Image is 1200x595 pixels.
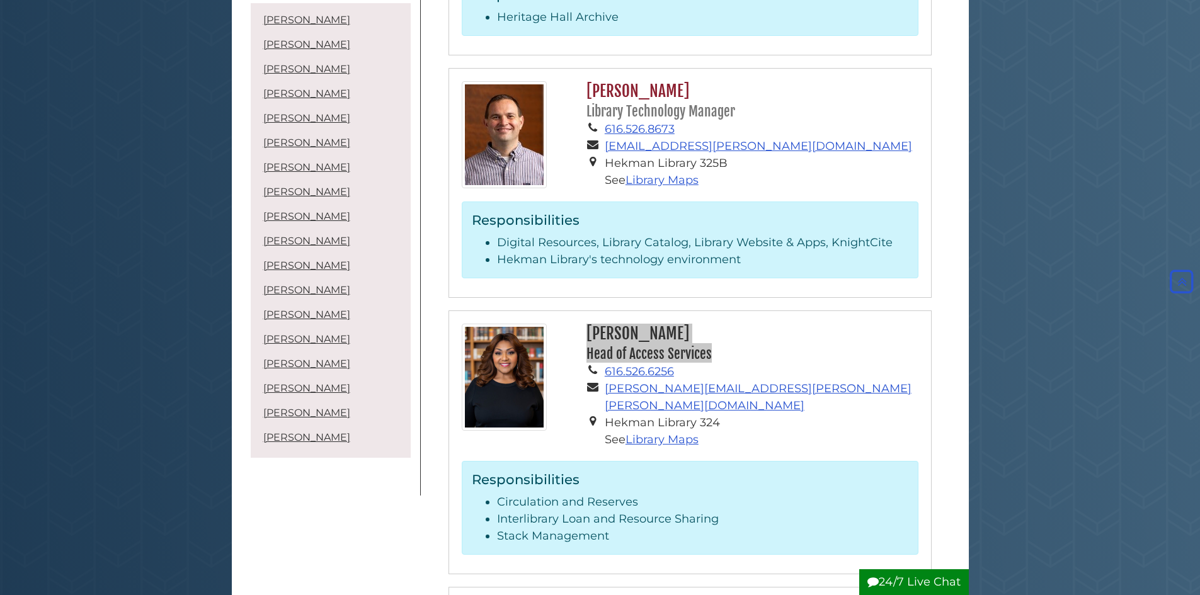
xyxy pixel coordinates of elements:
a: [PERSON_NAME][EMAIL_ADDRESS][PERSON_NAME][PERSON_NAME][DOMAIN_NAME] [605,382,911,412]
a: [PERSON_NAME] [263,407,350,419]
a: [EMAIL_ADDRESS][PERSON_NAME][DOMAIN_NAME] [605,139,912,153]
a: [PERSON_NAME] [263,112,350,124]
a: [PERSON_NAME] [263,14,350,26]
img: brian_holda_125x160.jpg [462,81,547,188]
li: Heritage Hall Archive [497,9,908,26]
small: Library Technology Manager [586,103,735,120]
li: Circulation and Reserves [497,494,908,511]
a: [PERSON_NAME] [263,431,350,443]
a: [PERSON_NAME] [263,38,350,50]
li: Interlibrary Loan and Resource Sharing [497,511,908,528]
a: [PERSON_NAME] [263,284,350,296]
a: [PERSON_NAME] [263,259,350,271]
h3: Responsibilities [472,212,908,228]
a: Library Maps [626,173,699,187]
a: 616.526.6256 [605,365,674,378]
a: [PERSON_NAME] [263,210,350,222]
a: [PERSON_NAME] [263,382,350,394]
small: Head of Access Services [586,346,712,362]
a: [PERSON_NAME] [263,333,350,345]
a: Library Maps [626,433,699,446]
button: 24/7 Live Chat [859,569,969,595]
li: See [605,172,918,189]
a: Back to Top [1167,275,1197,288]
a: [PERSON_NAME] [263,186,350,198]
img: Carla_Hotz_125x160v2.jpg [462,324,547,431]
a: [PERSON_NAME] [263,309,350,320]
li: Hekman Library's technology environment [497,251,908,268]
a: [PERSON_NAME] [263,161,350,173]
h2: [PERSON_NAME] [580,324,918,363]
a: [PERSON_NAME] [263,88,350,99]
h3: Responsibilities [472,471,908,487]
li: Digital Resources, Library Catalog, Library Website & Apps, KnightCite [497,234,908,251]
a: 616.526.8673 [605,122,675,136]
a: [PERSON_NAME] [263,358,350,370]
a: [PERSON_NAME] [263,63,350,75]
a: [PERSON_NAME] [263,235,350,247]
li: Stack Management [497,528,908,545]
li: Hekman Library 325B [605,155,918,172]
h2: [PERSON_NAME] [580,81,918,121]
li: Hekman Library 324 See [605,414,918,448]
a: [PERSON_NAME] [263,137,350,149]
